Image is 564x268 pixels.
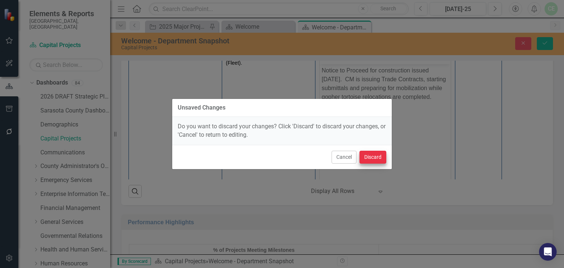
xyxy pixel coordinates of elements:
[178,104,225,111] div: Unsaved Changes
[172,117,392,145] div: Do you want to discard your changes? Click 'Discard' to discard your changes, or 'Cancel' to retu...
[359,151,386,164] button: Discard
[539,243,557,261] div: Open Intercom Messenger
[332,151,357,164] button: Cancel
[2,2,129,37] p: Notice to Proceed for construction issued [DATE]. CM is issuing Trade Contracts, starting submitt...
